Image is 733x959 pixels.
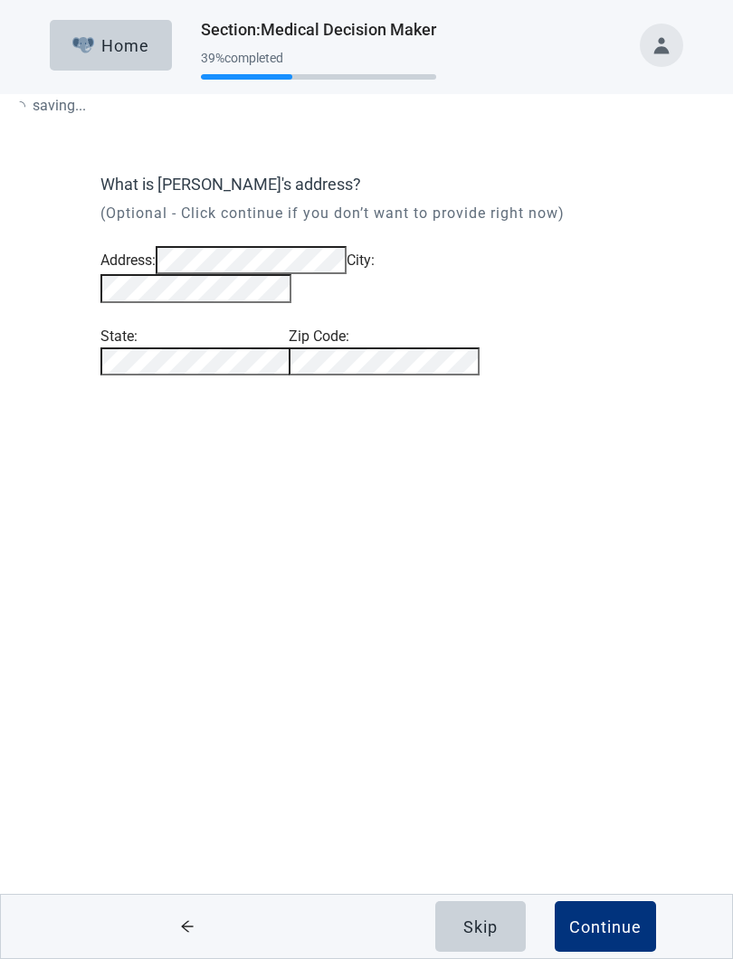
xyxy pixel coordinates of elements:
label: What is [PERSON_NAME]'s address? [100,174,565,195]
div: Progress section [201,43,436,88]
div: Continue [569,917,642,935]
button: Skip [435,901,526,952]
h1: Section : Medical Decision Maker [201,17,436,43]
label: State : [100,328,138,345]
label: Zip Code : [289,328,349,345]
label: Address : [100,252,156,269]
p: (Optional - Click continue if you don’t want to provide right now) [100,203,565,224]
img: Elephant [72,37,95,53]
span: arrow-left [154,919,222,934]
button: ElephantHome [50,20,172,71]
div: 39 % completed [201,51,436,65]
label: City : [347,252,375,269]
div: Skip [463,917,498,935]
button: Toggle account menu [640,24,683,67]
p: saving ... [14,94,86,117]
button: Continue [555,901,656,952]
span: loading [13,99,28,114]
div: Home [72,36,150,54]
